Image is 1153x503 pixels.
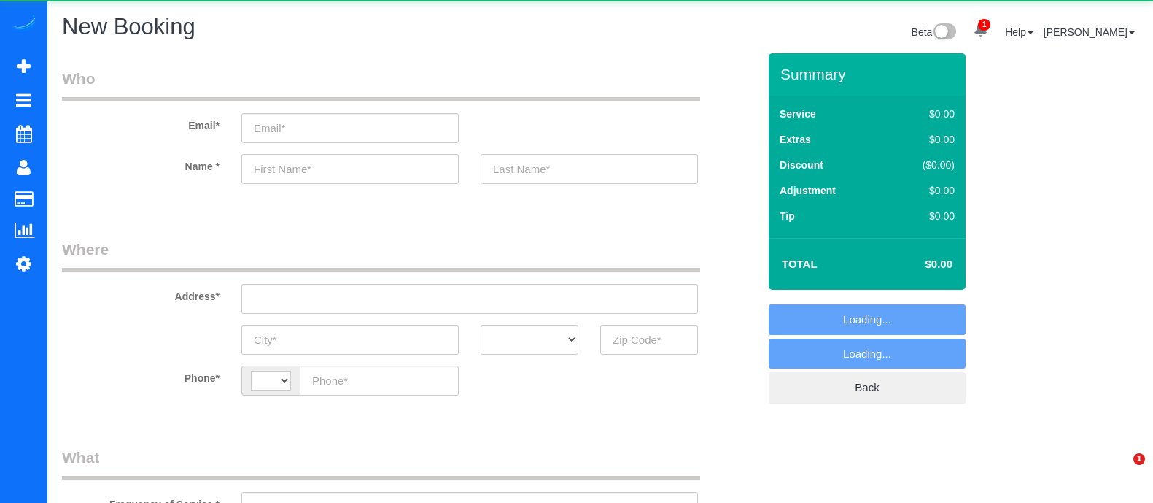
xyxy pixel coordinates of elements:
[892,107,955,121] div: $0.00
[782,258,818,270] strong: Total
[1133,453,1145,465] span: 1
[882,258,952,271] h4: $0.00
[1103,453,1138,488] iframe: Intercom live chat
[241,154,459,184] input: First Name*
[780,183,836,198] label: Adjustment
[9,15,38,35] img: Automaid Logo
[62,447,700,480] legend: What
[300,366,459,396] input: Phone*
[62,14,195,39] span: New Booking
[780,158,823,172] label: Discount
[51,284,230,304] label: Address*
[892,209,955,223] div: $0.00
[932,23,956,42] img: New interface
[62,68,700,101] legend: Who
[966,15,995,47] a: 1
[780,132,811,147] label: Extras
[892,183,955,198] div: $0.00
[481,154,698,184] input: Last Name*
[51,154,230,174] label: Name *
[780,209,795,223] label: Tip
[892,132,955,147] div: $0.00
[241,113,459,143] input: Email*
[912,26,957,38] a: Beta
[1005,26,1033,38] a: Help
[1044,26,1135,38] a: [PERSON_NAME]
[780,107,816,121] label: Service
[62,239,700,272] legend: Where
[892,158,955,172] div: ($0.00)
[51,366,230,385] label: Phone*
[769,372,966,403] a: Back
[780,66,958,82] h3: Summary
[978,19,990,31] span: 1
[51,113,230,133] label: Email*
[600,325,698,355] input: Zip Code*
[241,325,459,355] input: City*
